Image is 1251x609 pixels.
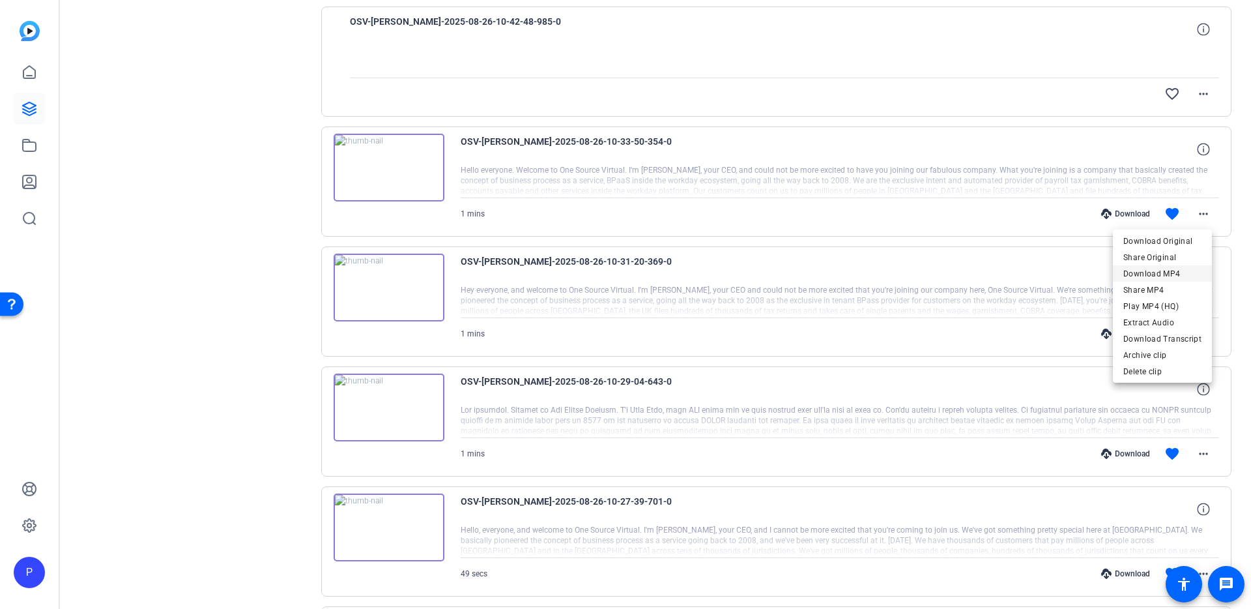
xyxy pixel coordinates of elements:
[1123,282,1201,298] span: Share MP4
[1123,299,1201,314] span: Play MP4 (HQ)
[1123,315,1201,331] span: Extract Audio
[1123,331,1201,347] span: Download Transcript
[1123,250,1201,265] span: Share Original
[1123,364,1201,379] span: Delete clip
[1123,233,1201,249] span: Download Original
[1123,348,1201,363] span: Archive clip
[1123,266,1201,282] span: Download MP4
